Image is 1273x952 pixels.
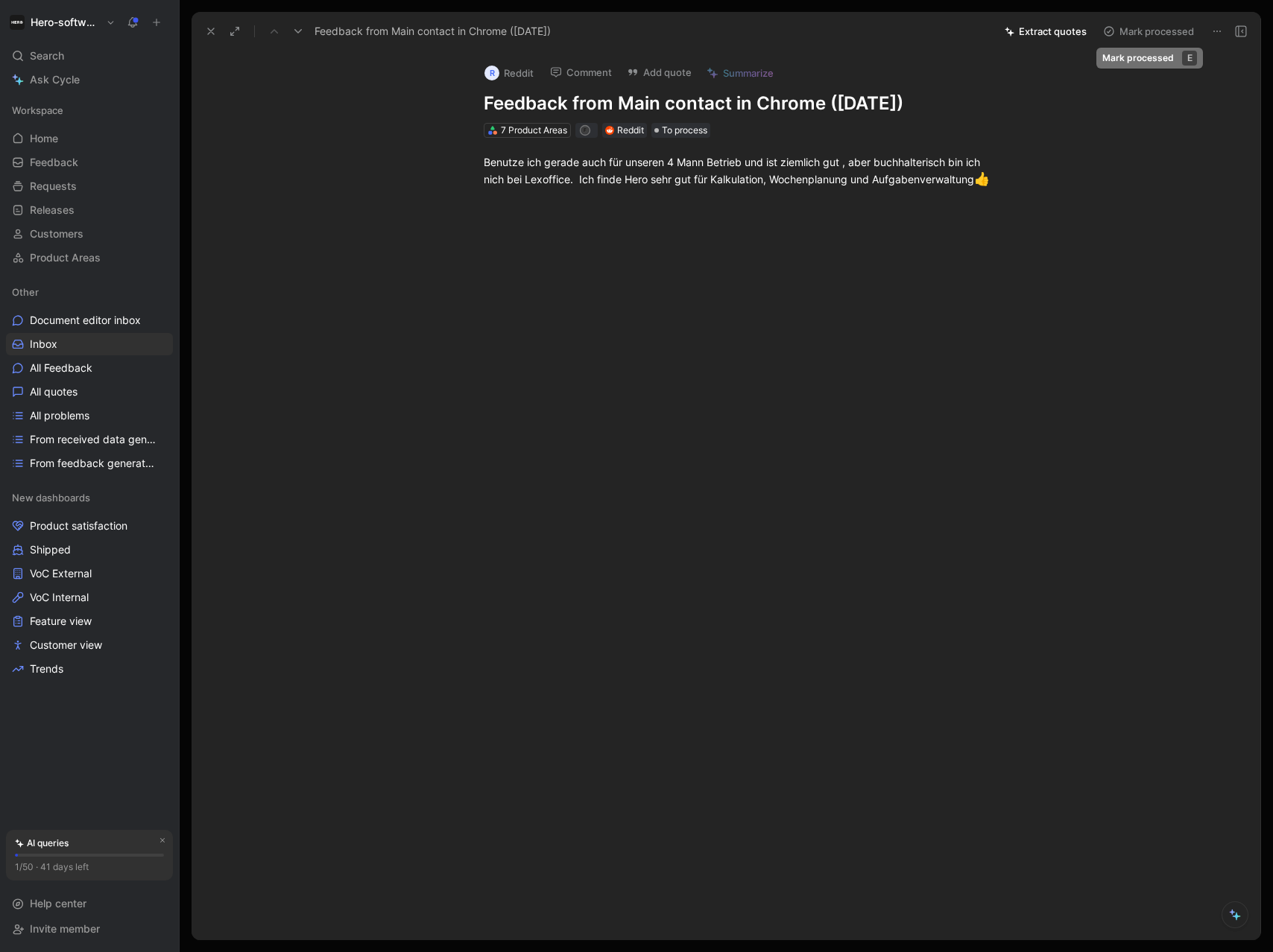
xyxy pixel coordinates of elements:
[30,922,100,935] span: Invite member
[6,404,173,427] a: All problems
[15,860,89,875] div: 1/50 · 41 days left
[30,614,92,629] span: Feature view
[6,199,173,221] a: Releases
[30,47,64,65] span: Search
[700,63,780,83] button: Summarize
[6,539,173,561] a: Shipped
[12,103,63,118] span: Workspace
[6,381,173,403] a: All quotes
[1096,21,1201,42] button: Mark processed
[30,203,75,218] span: Releases
[6,333,173,355] a: Inbox
[581,126,589,134] div: f
[662,123,707,138] span: To process
[30,590,89,605] span: VoC Internal
[6,12,119,33] button: Hero-softwareHero-software
[6,151,173,174] a: Feedback
[30,179,77,194] span: Requests
[6,223,173,245] a: Customers
[12,490,90,505] span: New dashboards
[723,66,774,80] span: Summarize
[6,634,173,656] a: Customer view
[30,432,157,447] span: From received data generated features
[30,250,101,265] span: Product Areas
[6,127,173,150] a: Home
[6,309,173,331] a: Document editor inbox
[484,92,999,115] h1: Feedback from Main contact in Chrome ([DATE])
[30,155,78,170] span: Feedback
[6,45,173,67] div: Search
[30,897,86,910] span: Help center
[651,123,710,138] div: To process
[30,226,83,241] span: Customers
[620,62,698,83] button: Add quote
[6,357,173,379] a: All Feedback
[6,247,173,269] a: Product Areas
[6,452,173,475] a: From feedback generated features
[30,337,57,352] span: Inbox
[30,566,92,581] span: VoC External
[30,408,89,423] span: All problems
[6,586,173,609] a: VoC Internal
[30,661,63,676] span: Trends
[6,610,173,632] a: Feature view
[484,66,499,80] div: R
[6,281,173,303] div: Other
[6,428,173,451] a: From received data generated features
[6,486,173,509] div: New dashboards
[15,836,69,851] div: AI queries
[6,562,173,585] a: VoC External
[30,456,156,471] span: From feedback generated features
[30,131,58,146] span: Home
[30,313,141,328] span: Document editor inbox
[1102,51,1174,66] div: Mark processed
[12,285,39,299] span: Other
[6,515,173,537] a: Product satisfaction
[315,22,551,40] span: Feedback from Main contact in Chrome ([DATE])
[6,892,173,915] div: Help center
[998,21,1093,42] button: Extract quotes
[30,542,71,557] span: Shipped
[6,69,173,91] a: Ask Cycle
[617,123,644,138] div: Reddit
[6,175,173,197] a: Requests
[974,171,990,186] span: 👍
[478,62,540,84] button: RReddit
[1182,51,1197,66] div: E
[30,638,102,653] span: Customer view
[543,62,619,83] button: Comment
[6,918,173,940] div: Invite member
[31,16,100,29] h1: Hero-software
[501,123,567,138] div: 7 Product Areas
[6,486,173,680] div: New dashboardsProduct satisfactionShippedVoC ExternalVoC InternalFeature viewCustomer viewTrends
[30,518,127,533] span: Product satisfaction
[6,658,173,680] a: Trends
[6,99,173,121] div: Workspace
[30,71,80,89] span: Ask Cycle
[30,384,78,399] span: All quotes
[484,154,999,189] div: Benutze ich gerade auch für unseren 4 Mann Betrieb und ist ziemlich gut , aber buchhalterisch bin...
[30,361,92,375] span: All Feedback
[10,15,25,30] img: Hero-software
[6,281,173,475] div: OtherDocument editor inboxInboxAll FeedbackAll quotesAll problemsFrom received data generated fea...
